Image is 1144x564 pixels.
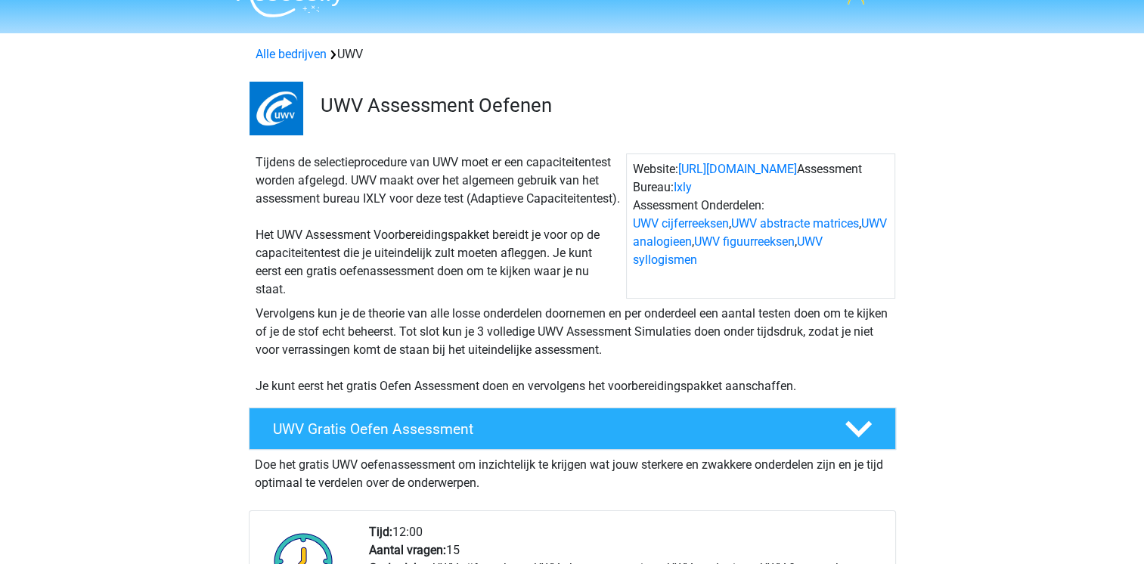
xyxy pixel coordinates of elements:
div: UWV [250,45,895,64]
a: [URL][DOMAIN_NAME] [678,162,797,176]
a: UWV abstracte matrices [731,216,859,231]
a: UWV figuurreeksen [694,234,795,249]
a: UWV Gratis Oefen Assessment [243,408,902,450]
a: Alle bedrijven [256,47,327,61]
b: Tijd: [369,525,392,539]
a: Ixly [674,180,692,194]
b: Aantal vragen: [369,543,446,557]
div: Tijdens de selectieprocedure van UWV moet er een capaciteitentest worden afgelegd. UWV maakt over... [250,153,626,299]
a: UWV cijferreeksen [633,216,729,231]
div: Website: Assessment Bureau: Assessment Onderdelen: , , , , [626,153,895,299]
h3: UWV Assessment Oefenen [321,94,884,117]
div: Doe het gratis UWV oefenassessment om inzichtelijk te krijgen wat jouw sterkere en zwakkere onder... [249,450,896,492]
div: Vervolgens kun je de theorie van alle losse onderdelen doornemen en per onderdeel een aantal test... [250,305,895,395]
h4: UWV Gratis Oefen Assessment [273,420,820,438]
